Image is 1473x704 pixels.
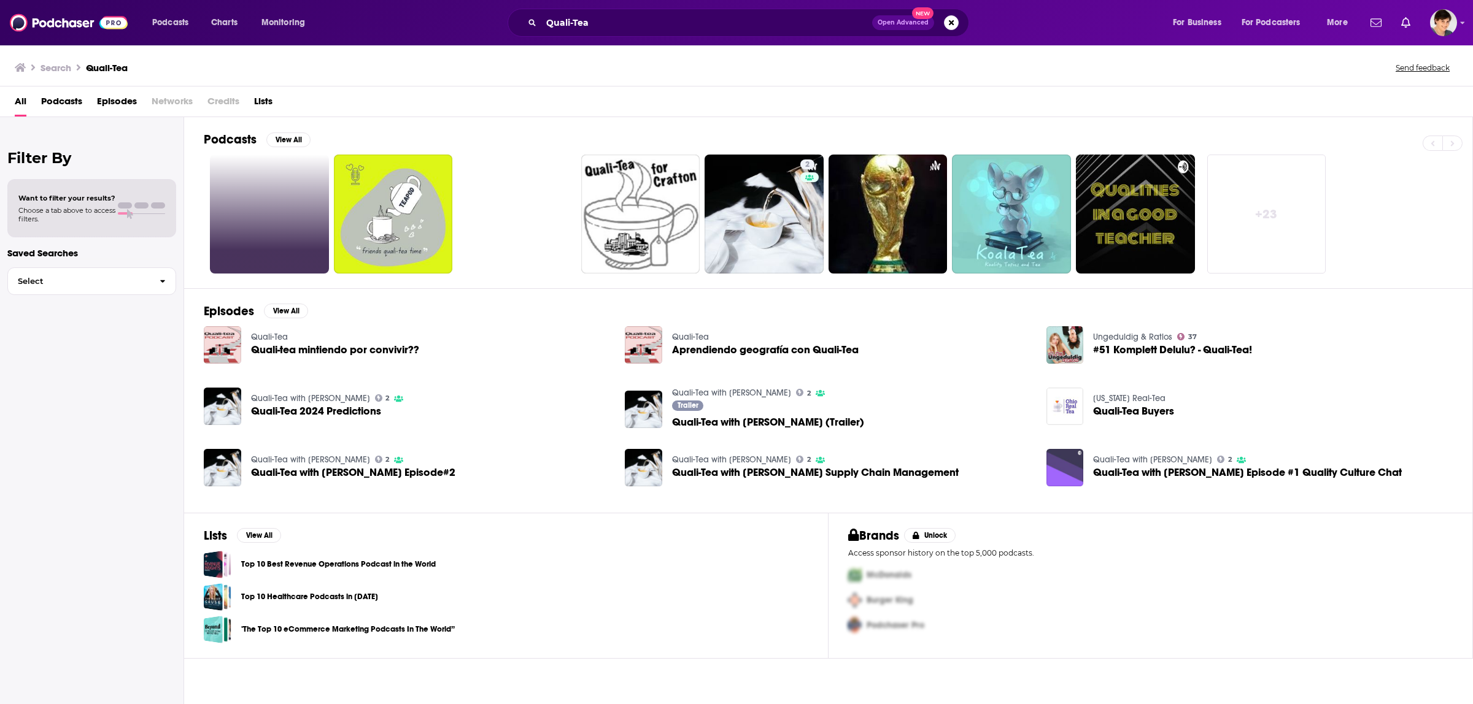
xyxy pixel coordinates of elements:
button: Send feedback [1392,63,1453,73]
button: Select [7,267,176,295]
button: open menu [1164,13,1237,33]
a: Show notifications dropdown [1396,12,1415,33]
a: Quali-Tea [251,332,288,342]
a: Quali-Tea Buyers [1093,406,1174,416]
span: Quali-Tea with [PERSON_NAME] Episode #1 Quality Culture Chat [1093,467,1402,478]
a: 2 [375,456,390,463]
a: EpisodesView All [204,304,308,319]
span: Choose a tab above to access filters. [18,206,115,223]
span: Quali-Tea with [PERSON_NAME] Episode#2 [251,467,455,478]
input: Search podcasts, credits, & more... [541,13,872,33]
button: open menu [144,13,204,33]
a: "The Top 10 eCommerce Marketing Podcasts In The World” [204,616,231,643]
a: #51 Komplett Delulu? - Quali-Tea! [1093,345,1252,355]
span: 2 [807,457,811,462]
span: Podchaser Pro [867,620,924,630]
img: Quali-Tea with Anne Podcast Episode#2 [204,449,241,486]
a: ListsView All [204,528,281,543]
a: 2 [375,394,390,402]
a: Top 10 Healthcare Podcasts in [DATE] [241,590,378,603]
h2: Podcasts [204,132,257,147]
span: Credits [207,91,239,117]
h3: Quali-Tea [86,62,128,74]
a: Charts [203,13,245,33]
button: open menu [253,13,321,33]
a: Quali-Tea [672,332,709,342]
span: Networks [152,91,193,117]
a: Quali-Tea with Anne [251,454,370,465]
a: 2 [796,389,811,396]
img: First Pro Logo [843,562,867,587]
h2: Filter By [7,149,176,167]
a: Quali-Tea with Anne [672,454,791,465]
span: New [912,7,934,19]
button: View All [266,132,311,147]
span: Charts [211,14,238,31]
img: Quali-Tea with Anne Supply Chain Management [625,449,662,486]
a: Quali-Tea with Anne Podcast Episode#2 [251,467,455,478]
span: For Podcasters [1242,14,1301,31]
a: Podchaser - Follow, Share and Rate Podcasts [10,11,128,34]
img: Quali-Tea Buyers [1046,388,1084,425]
button: Unlock [904,528,956,543]
a: Quali-Tea with Anne [672,388,791,398]
span: Burger King [867,595,913,605]
img: Aprendiendo geografía con Quali-Tea [625,326,662,364]
button: open menu [1318,13,1363,33]
span: Select [8,277,150,285]
img: User Profile [1430,9,1457,36]
a: Top 10 Healthcare Podcasts in 2023 [204,583,231,611]
a: Quali-Tea with Anne [1093,454,1212,465]
button: open menu [1234,13,1318,33]
a: 2 [800,159,814,169]
a: Quali-Tea 2024 Predictions [251,406,381,416]
span: 37 [1188,334,1197,340]
span: More [1327,14,1348,31]
span: Open Advanced [878,20,929,26]
a: 2 [705,155,824,274]
a: Podcasts [41,91,82,117]
button: View All [237,528,281,543]
img: Quali-Tea with Anne (Trailer) [625,391,662,428]
a: Top 10 Best Revenue Operations Podcast in the World [204,551,231,578]
div: Search podcasts, credits, & more... [519,9,981,37]
span: Trailer [678,402,698,409]
img: Second Pro Logo [843,587,867,613]
p: Access sponsor history on the top 5,000 podcasts. [848,548,1453,557]
a: Lists [254,91,273,117]
span: All [15,91,26,117]
a: Ungeduldig & Ratlos [1093,332,1172,342]
span: 2 [385,457,389,462]
a: +23 [1207,155,1326,274]
a: Quali-tea mintiendo por convivir?? [204,326,241,364]
a: Episodes [97,91,137,117]
a: Quali-Tea with Anne (Trailer) [672,417,864,427]
span: Aprendiendo geografía con Quali-Tea [672,345,859,355]
a: Quali-tea mintiendo por convivir?? [251,345,419,355]
img: Quali-Tea with Anne Episode #1 Quality Culture Chat [1046,449,1084,486]
img: #51 Komplett Delulu? - Quali-Tea! [1046,326,1084,364]
a: Top 10 Best Revenue Operations Podcast in the World [241,557,436,571]
button: Open AdvancedNew [872,15,934,30]
a: Show notifications dropdown [1366,12,1386,33]
span: For Business [1173,14,1221,31]
a: Quali-Tea with Anne Episode #1 Quality Culture Chat [1093,467,1402,478]
img: Quali-Tea 2024 Predictions [204,388,241,425]
span: Podcasts [152,14,188,31]
span: Quali-Tea with [PERSON_NAME] Supply Chain Management [672,467,959,478]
